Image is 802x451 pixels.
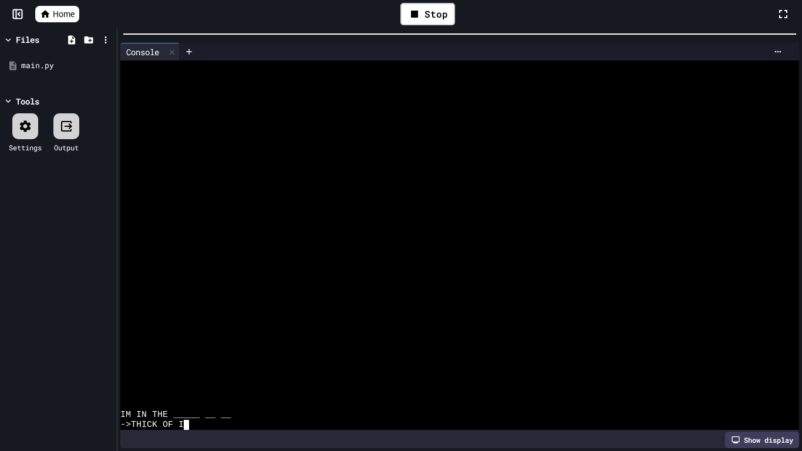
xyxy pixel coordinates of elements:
[9,142,42,153] div: Settings
[21,60,113,72] div: main.py
[35,6,79,22] a: Home
[53,8,75,20] span: Home
[54,142,79,153] div: Output
[400,3,455,25] div: Stop
[120,43,180,60] div: Console
[120,420,184,430] span: ->THICK OF I
[16,95,39,107] div: Tools
[16,33,39,46] div: Files
[120,46,165,58] div: Console
[120,410,231,420] span: IM IN THE _____ __ __
[725,432,799,448] div: Show display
